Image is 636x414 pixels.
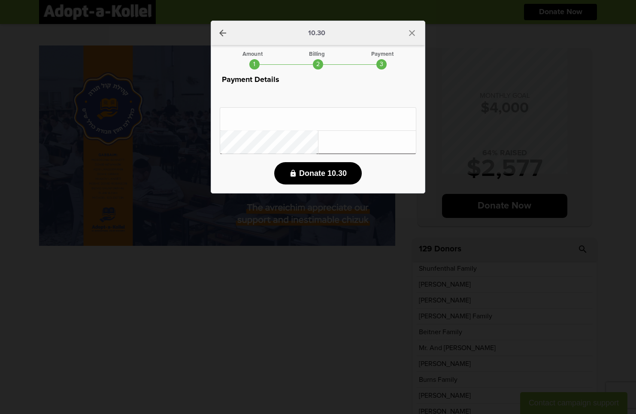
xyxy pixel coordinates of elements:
[407,28,417,38] i: close
[220,74,416,86] p: Payment Details
[299,169,347,178] span: Donate 10.30
[289,169,297,177] i: lock
[242,51,263,57] div: Amount
[376,59,387,70] div: 3
[308,30,325,36] p: 10.30
[309,51,325,57] div: Billing
[249,59,260,70] div: 1
[274,162,362,184] button: lock Donate 10.30
[313,59,323,70] div: 2
[371,51,394,57] div: Payment
[218,28,228,38] a: arrow_back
